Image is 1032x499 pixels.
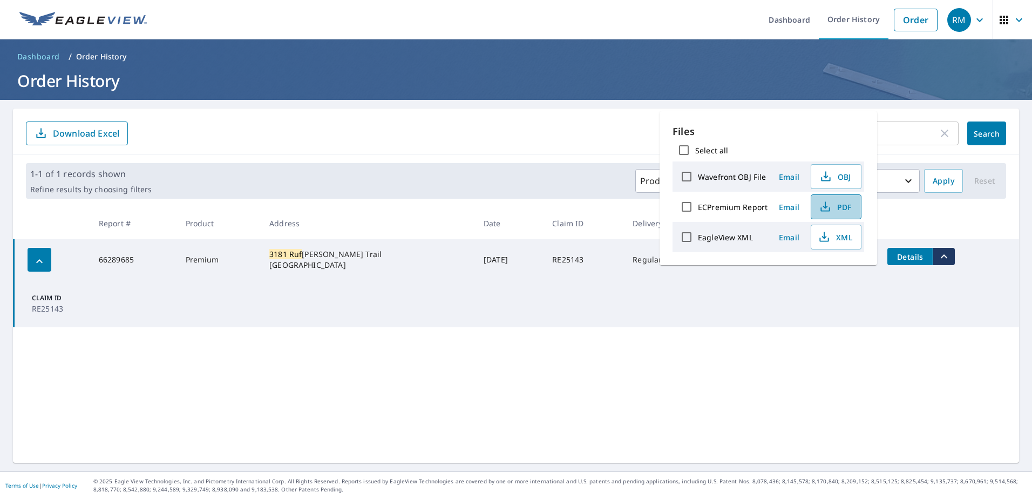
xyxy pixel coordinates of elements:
p: Refine results by choosing filters [30,185,152,194]
div: [PERSON_NAME] Trail [GEOGRAPHIC_DATA] [269,249,466,271]
a: Order [894,9,938,31]
p: 1-1 of 1 records shown [30,167,152,180]
th: Product [177,207,261,239]
th: Report # [90,207,177,239]
img: EV Logo [19,12,147,28]
p: Claim ID [32,293,97,303]
h1: Order History [13,70,1019,92]
button: Email [772,229,806,246]
p: © 2025 Eagle View Technologies, Inc. and Pictometry International Corp. All Rights Reserved. Repo... [93,477,1027,494]
p: | [5,482,77,489]
nav: breadcrumb [13,48,1019,65]
span: Apply [933,174,954,188]
label: Wavefront OBJ File [698,172,766,182]
button: PDF [811,194,861,219]
a: Privacy Policy [42,482,77,489]
div: RM [947,8,971,32]
td: Premium [177,239,261,280]
label: Select all [695,145,728,156]
label: ECPremium Report [698,202,768,212]
span: Details [894,252,926,262]
td: RE25143 [544,239,624,280]
td: 66289685 [90,239,177,280]
p: Files [673,124,864,139]
th: Delivery [624,207,702,239]
span: Dashboard [17,51,60,62]
span: Email [776,232,802,242]
button: detailsBtn-66289685 [887,248,933,265]
span: Email [776,202,802,212]
button: Products [635,169,698,193]
button: Email [772,199,806,215]
li: / [69,50,72,63]
td: [DATE] [475,239,544,280]
mark: 3181 Ruf [269,249,302,259]
th: Claim ID [544,207,624,239]
label: EagleView XML [698,232,753,242]
p: Download Excel [53,127,119,139]
button: Download Excel [26,122,128,145]
span: OBJ [818,170,852,183]
p: Products [640,174,678,187]
th: Date [475,207,544,239]
td: Regular [624,239,702,280]
th: Address [261,207,475,239]
button: Search [967,122,1006,145]
p: Order History [76,51,127,62]
button: Apply [924,169,963,193]
span: Email [776,172,802,182]
button: Email [772,168,806,185]
span: XML [818,231,852,244]
button: OBJ [811,164,861,189]
span: PDF [818,200,852,213]
span: Search [976,129,997,139]
button: XML [811,225,861,249]
p: RE25143 [32,303,97,314]
a: Dashboard [13,48,64,65]
a: Terms of Use [5,482,39,489]
button: filesDropdownBtn-66289685 [933,248,955,265]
